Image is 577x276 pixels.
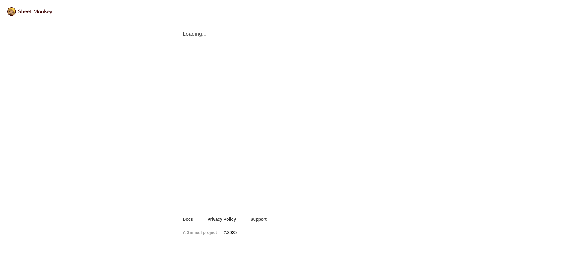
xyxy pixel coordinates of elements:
a: Support [250,216,267,222]
a: A Smmall project [183,229,217,235]
img: logo@2x.png [7,7,52,16]
span: Loading... [183,30,394,38]
a: Docs [183,216,193,222]
span: © 2025 [224,229,237,235]
a: Privacy Policy [207,216,236,222]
